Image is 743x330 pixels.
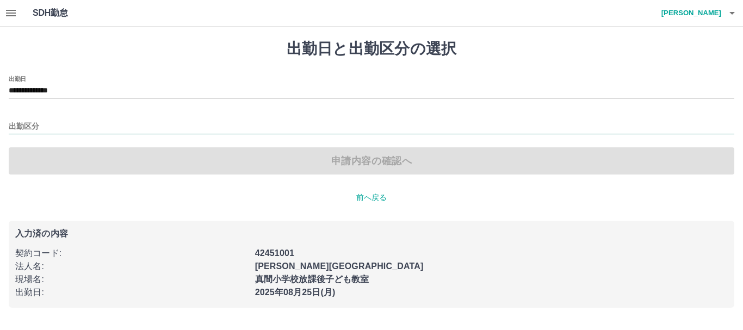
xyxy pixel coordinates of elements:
[15,229,728,238] p: 入力済の内容
[15,260,249,273] p: 法人名 :
[255,248,294,258] b: 42451001
[255,275,369,284] b: 真間小学校放課後子ども教室
[9,40,734,58] h1: 出勤日と出勤区分の選択
[9,74,26,83] label: 出勤日
[15,273,249,286] p: 現場名 :
[15,286,249,299] p: 出勤日 :
[255,261,424,271] b: [PERSON_NAME][GEOGRAPHIC_DATA]
[255,288,336,297] b: 2025年08月25日(月)
[15,247,249,260] p: 契約コード :
[9,192,734,203] p: 前へ戻る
